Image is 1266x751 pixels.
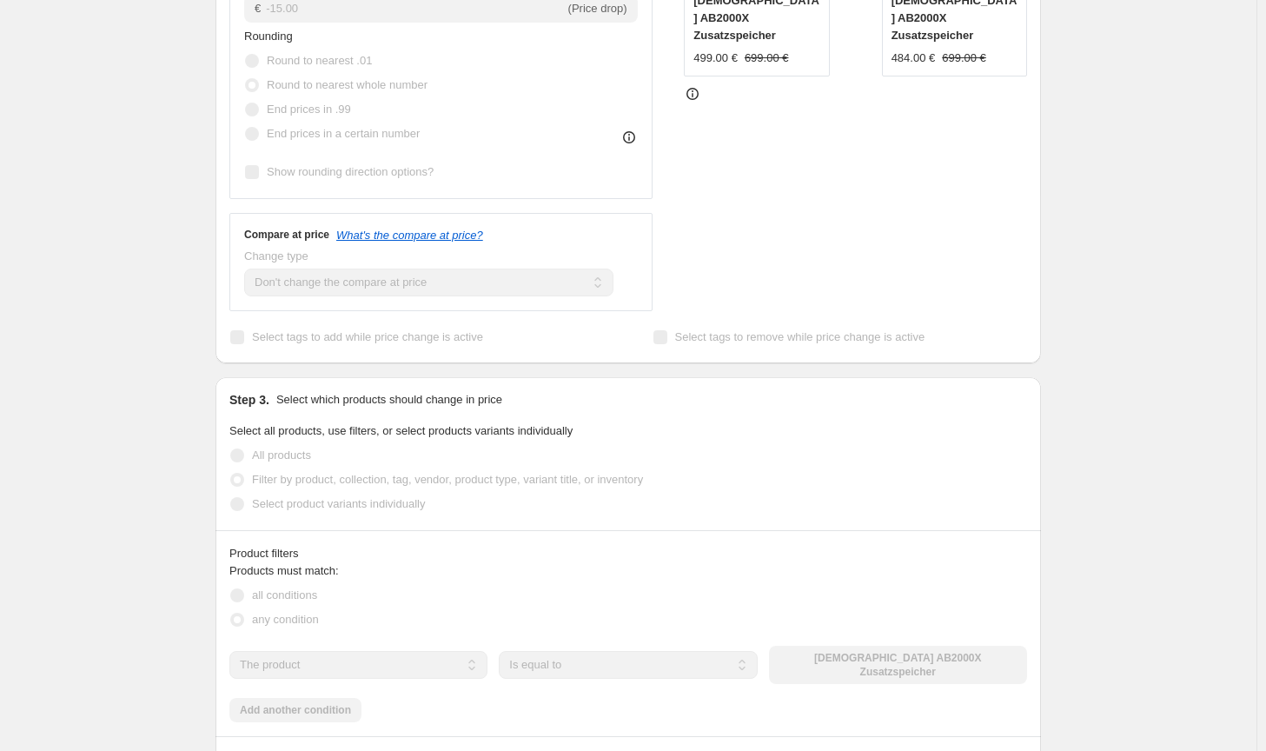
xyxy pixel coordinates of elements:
span: Round to nearest .01 [267,54,372,67]
span: (Price drop) [568,2,627,15]
span: Select tags to add while price change is active [252,330,483,343]
span: Show rounding direction options? [267,165,434,178]
span: Products must match: [229,564,339,577]
span: any condition [252,613,319,626]
span: € [255,2,261,15]
p: Select which products should change in price [276,391,502,409]
div: 484.00 € [892,50,936,67]
span: Select all products, use filters, or select products variants individually [229,424,573,437]
h2: Step 3. [229,391,269,409]
span: all conditions [252,588,317,601]
span: End prices in .99 [267,103,351,116]
span: Select tags to remove while price change is active [675,330,925,343]
strike: 699.00 € [745,50,789,67]
span: All products [252,449,311,462]
span: Rounding [244,30,293,43]
span: End prices in a certain number [267,127,420,140]
span: Filter by product, collection, tag, vendor, product type, variant title, or inventory [252,473,643,486]
strike: 699.00 € [942,50,986,67]
span: Round to nearest whole number [267,78,428,91]
button: What's the compare at price? [336,229,483,242]
span: Change type [244,249,308,263]
span: Select product variants individually [252,497,425,510]
h3: Compare at price [244,228,329,242]
div: 499.00 € [693,50,738,67]
div: Product filters [229,545,1027,562]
